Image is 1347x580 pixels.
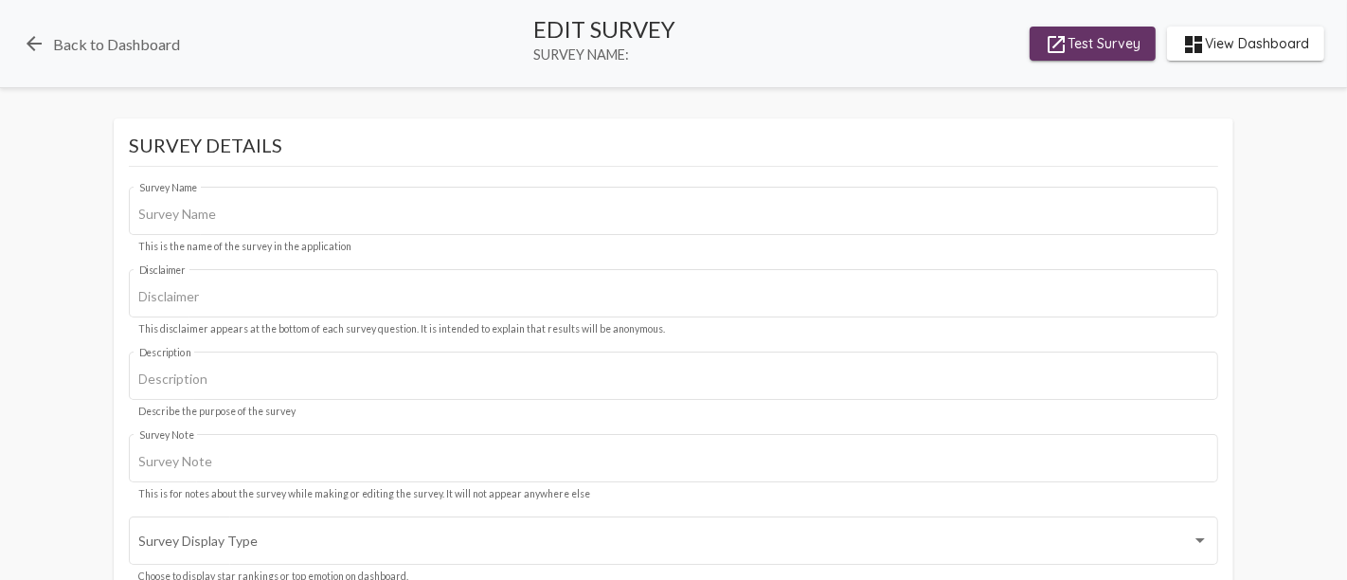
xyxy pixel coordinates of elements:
mat-icon: launch [1045,33,1068,56]
mat-icon: arrow_back [23,32,45,55]
span: Survey Name: [534,46,676,63]
mat-hint: This is the name of the survey in the application [139,242,352,253]
a: Back to Dashboard [23,32,180,55]
button: View Dashboard [1167,27,1324,61]
mat-card-title: Survey Details [129,134,1218,167]
span: Test Survey [1045,27,1140,61]
button: Test Survey [1030,27,1156,61]
span: View Dashboard [1182,27,1309,61]
mat-hint: This disclaimer appears at the bottom of each survey question. It is intended to explain that res... [139,324,666,335]
mat-icon: dashboard [1182,33,1205,56]
mat-hint: This is for notes about the survey while making or editing the survey. It will not appear anywher... [139,489,591,500]
input: Survey Note [139,454,1209,469]
input: Survey Name [139,207,1209,222]
input: Disclaimer [139,289,1209,304]
input: Description [139,372,1209,387]
mat-hint: Describe the purpose of the survey [139,407,296,418]
div: Edit Survey [534,15,676,43]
